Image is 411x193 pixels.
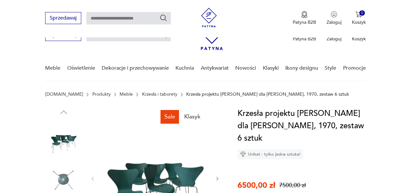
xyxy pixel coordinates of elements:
[331,11,337,18] img: Ikonka użytkownika
[327,19,341,25] p: Zaloguj
[293,19,316,25] p: Patyna B2B
[293,11,316,25] a: Ikona medaluPatyna B2B
[352,11,366,25] button: 0Koszyk
[263,56,279,81] a: Klasyki
[327,11,341,25] button: Zaloguj
[352,19,366,25] p: Koszyk
[45,120,82,158] img: Zdjęcie produktu Krzesła projektu Arne Jacobsena dla Fritz Hansen, 1970, zestaw 6 sztuk
[120,92,133,97] a: Meble
[352,36,366,42] p: Koszyk
[180,110,204,124] div: Klasyk
[238,149,303,159] div: Unikat - tylko jedna sztuka!
[45,12,81,24] button: Sprzedawaj
[67,56,95,81] a: Oświetlenie
[199,8,219,27] img: Patyna - sklep z meblami i dekoracjami vintage
[355,11,362,18] img: Ikona koszyka
[279,181,306,189] p: 7500,00 zł
[160,14,167,22] button: Szukaj
[327,36,341,42] p: Zaloguj
[238,107,366,145] h1: Krzesła projektu [PERSON_NAME] dla [PERSON_NAME], 1970, zestaw 6 sztuk
[186,92,349,97] p: Krzesła projektu [PERSON_NAME] dla [PERSON_NAME], 1970, zestaw 6 sztuk
[45,33,81,38] a: Sprzedawaj
[325,56,336,81] a: Style
[161,110,179,124] div: Sale
[45,92,83,97] a: [DOMAIN_NAME]
[238,180,275,191] p: 6500,00 zł
[235,56,256,81] a: Nowości
[45,16,81,21] a: Sprzedawaj
[293,11,316,25] button: Patyna B2B
[92,92,111,97] a: Produkty
[45,56,60,81] a: Meble
[359,10,365,16] div: 0
[102,56,169,81] a: Dekoracje i przechowywanie
[240,151,246,157] img: Ikona diamentu
[293,36,316,42] p: Patyna B2B
[343,56,366,81] a: Promocje
[285,56,318,81] a: Ikony designu
[175,56,194,81] a: Kuchnia
[301,11,308,18] img: Ikona medalu
[142,92,177,97] a: Krzesła i taborety
[201,56,229,81] a: Antykwariat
